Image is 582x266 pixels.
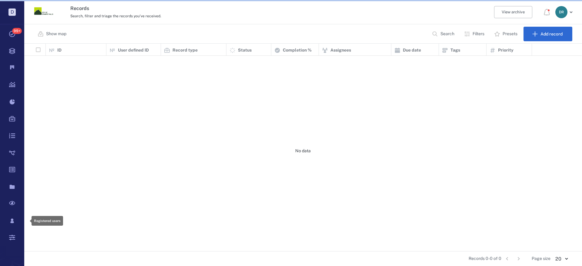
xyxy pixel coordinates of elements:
p: Filters [473,31,484,37]
p: Due date [403,47,421,53]
div: 20 [550,255,572,262]
p: Completion % [283,47,312,53]
p: Status [238,47,252,53]
button: View archive [494,6,532,18]
p: Show map [46,31,66,37]
p: User defined ID [118,47,149,53]
span: 99+ [12,28,22,34]
p: Presets [503,31,517,37]
div: No data [24,56,582,246]
p: Assignees [330,47,351,53]
img: Granite Falls logo [34,2,53,21]
p: ID [57,47,62,53]
div: Registered users [34,217,61,224]
h3: Records [70,5,401,12]
span: Records 0-0 of 0 [469,256,501,262]
p: Search [440,31,454,37]
div: D R [555,6,567,18]
p: Record type [172,47,198,53]
nav: pagination navigation [501,254,524,264]
button: DR [555,6,575,18]
button: Add record [523,27,572,41]
button: Presets [490,27,522,41]
span: Search, filter and triage the records you've received. [70,14,161,18]
button: Search [428,27,459,41]
a: Go home [34,2,53,23]
p: D [8,8,16,16]
span: Page size [532,256,550,262]
button: Filters [460,27,489,41]
button: Show map [34,27,71,41]
p: Tags [450,47,460,53]
p: Priority [498,47,513,53]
